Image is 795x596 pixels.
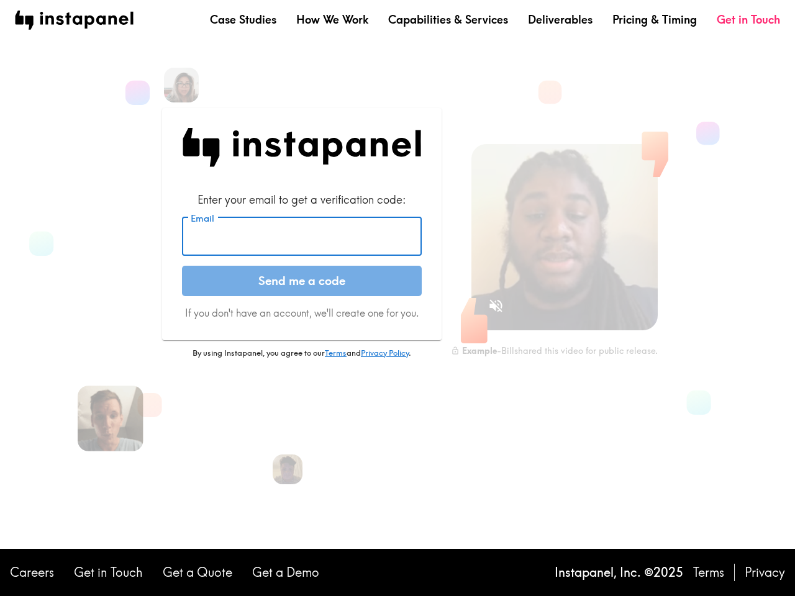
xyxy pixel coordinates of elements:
a: Privacy [745,564,785,581]
a: Get in Touch [717,12,780,27]
p: Instapanel, Inc. © 2025 [555,564,683,581]
a: Case Studies [210,12,276,27]
img: Liam [273,454,302,484]
button: Sound is off [483,292,509,319]
a: Deliverables [528,12,593,27]
a: Careers [10,564,54,581]
img: Aileen [164,68,199,102]
img: instapanel [15,11,134,30]
label: Email [191,212,214,225]
a: Get in Touch [74,564,143,581]
a: How We Work [296,12,368,27]
a: Capabilities & Services [388,12,508,27]
a: Terms [693,564,724,581]
button: Send me a code [182,266,422,297]
a: Terms [325,348,347,358]
img: Eric [78,386,143,451]
div: Enter your email to get a verification code: [182,192,422,207]
a: Get a Quote [163,564,232,581]
a: Privacy Policy [361,348,409,358]
div: - Bill shared this video for public release. [451,345,658,356]
a: Pricing & Timing [612,12,697,27]
p: If you don't have an account, we'll create one for you. [182,306,422,320]
a: Get a Demo [252,564,319,581]
img: Instapanel [182,128,422,167]
p: By using Instapanel, you agree to our and . [162,348,442,359]
b: Example [462,345,497,356]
